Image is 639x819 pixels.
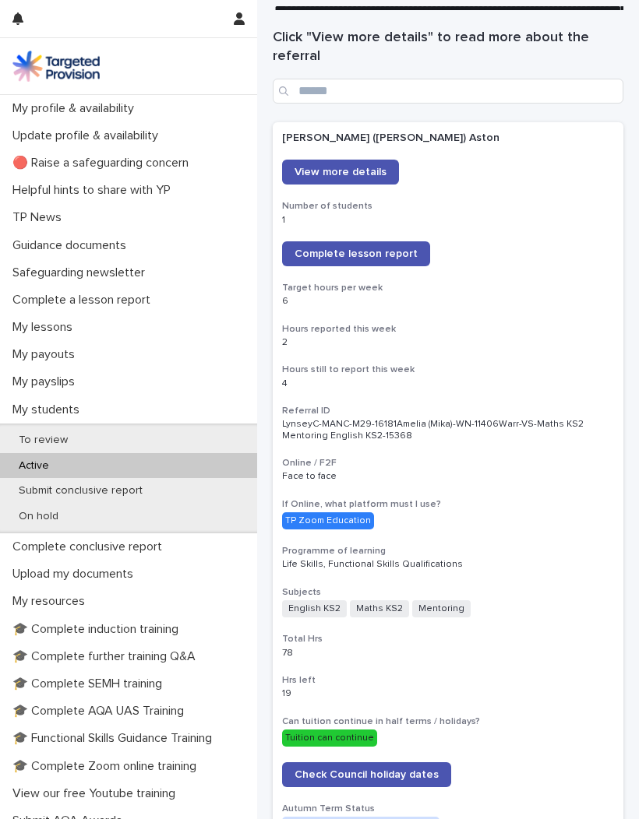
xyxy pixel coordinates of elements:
p: Submit conclusive report [6,484,155,497]
p: 🎓 Complete Zoom online training [6,759,209,774]
p: Complete a lesson report [6,293,163,308]
p: 🎓 Complete SEMH training [6,677,175,691]
span: Complete lesson report [295,248,418,259]
img: M5nRWzHhSzIhMunXDL62 [12,51,100,82]
h3: Hours reported this week [282,323,614,336]
a: Check Council holiday dates [282,762,451,787]
h3: If Online, what platform must I use? [282,498,614,511]
p: Complete conclusive report [6,540,175,554]
h3: Target hours per week [282,282,614,294]
span: English KS2 [282,600,347,617]
p: Face to face [282,471,614,482]
p: To review [6,434,80,447]
h3: Hours still to report this week [282,364,614,376]
h3: Subjects [282,586,614,599]
p: 🔴 Raise a safeguarding concern [6,156,201,170]
p: Upload my documents [6,567,146,582]
p: My students [6,402,92,417]
p: View our free Youtube training [6,786,188,801]
h3: Can tuition continue in half terms / holidays? [282,715,614,728]
h3: Hrs left [282,674,614,687]
h3: Autumn Term Status [282,803,614,815]
p: 6 [282,296,614,307]
h3: Online / F2F [282,457,614,469]
p: 4 [282,378,614,389]
div: TP Zoom Education [282,512,374,529]
p: My payslips [6,374,87,389]
p: Active [6,459,62,473]
p: Safeguarding newsletter [6,265,157,280]
h1: Click "View more details" to read more about the referral [273,29,623,66]
a: View more details [282,160,399,185]
p: 78 [282,648,614,659]
p: LynseyC-MANC-M29-16181Amelia (Mika)-WN-11406Warr-VS-Maths KS2 Mentoring English KS2-15368 [282,419,614,441]
p: 2 [282,337,614,348]
p: TP News [6,210,74,225]
p: Update profile & availability [6,128,171,143]
input: Search [273,79,623,104]
p: My profile & availability [6,101,147,116]
p: 🎓 Functional Skills Guidance Training [6,731,224,746]
p: 1 [282,215,614,226]
p: 19 [282,688,614,699]
a: Complete lesson report [282,241,430,266]
p: [PERSON_NAME] ([PERSON_NAME]) Aston [282,132,614,145]
p: Helpful hints to share with YP [6,183,183,198]
p: Life Skills, Functional Skills Qualifications [282,559,614,570]
p: 🎓 Complete induction training [6,622,191,637]
h3: Referral ID [282,405,614,417]
span: Mentoring [412,600,471,617]
span: View more details [295,167,387,178]
p: My resources [6,594,97,609]
h3: Programme of learning [282,545,614,557]
div: Tuition can continue [282,729,377,747]
span: Maths KS2 [350,600,409,617]
p: 🎓 Complete AQA UAS Training [6,704,196,719]
h3: Number of students [282,200,614,213]
span: Check Council holiday dates [295,769,439,780]
p: Guidance documents [6,238,139,253]
p: My lessons [6,320,85,335]
p: My payouts [6,347,87,362]
p: 🎓 Complete further training Q&A [6,649,208,664]
h3: Total Hrs [282,633,614,645]
p: On hold [6,510,71,523]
